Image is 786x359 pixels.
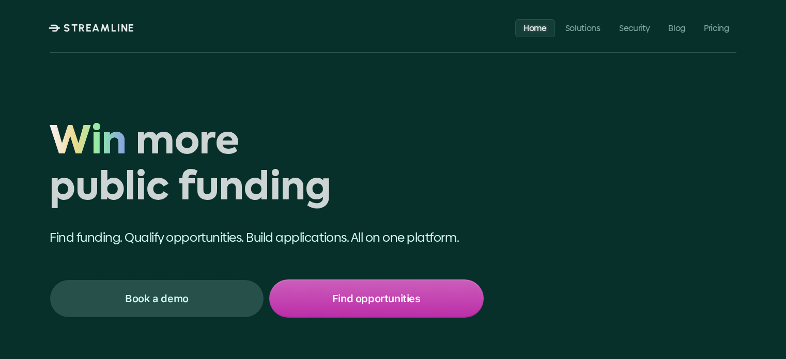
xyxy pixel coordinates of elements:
a: Book a demo [50,279,264,318]
p: Find funding. Qualify opportunities. Build applications. All on one platform. [50,229,484,246]
p: Find opportunities [332,292,421,305]
span: Win [50,120,127,166]
a: STREAMLINE [49,22,135,34]
h1: Win more public funding [50,120,484,212]
a: Security [611,19,658,37]
p: Home [523,23,547,33]
a: Home [515,19,555,37]
a: Pricing [696,19,737,37]
p: Blog [669,23,686,33]
p: STREAMLINE [64,22,135,34]
p: Security [619,23,650,33]
a: Blog [660,19,694,37]
a: Find opportunities [269,279,484,318]
p: Pricing [704,23,729,33]
p: Solutions [565,23,600,33]
p: Book a demo [125,292,189,305]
